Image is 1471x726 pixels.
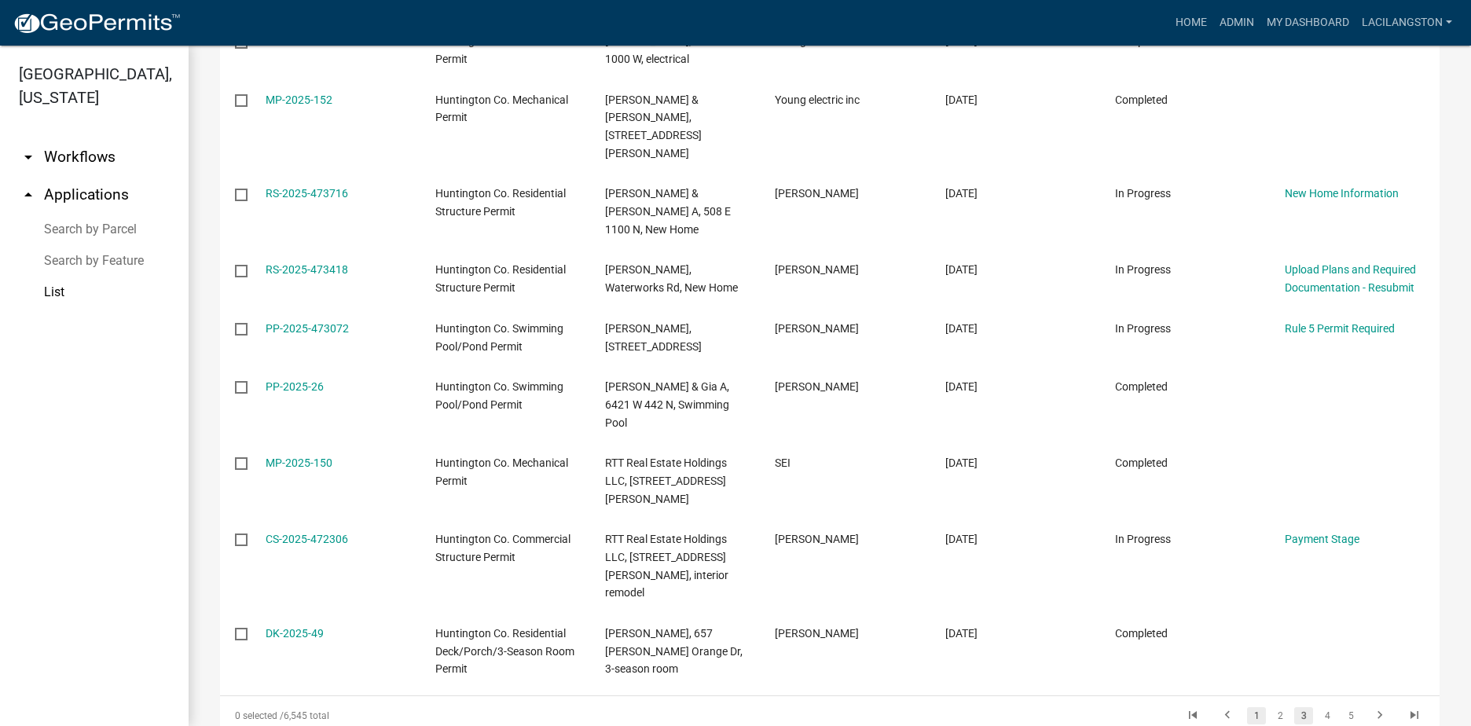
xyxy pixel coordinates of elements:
a: go to last page [1399,707,1429,724]
span: Huntington Co. Residential Deck/Porch/3-Season Room Permit [435,627,574,676]
span: Huntington Co. Swimming Pool/Pond Permit [435,322,563,353]
a: 3 [1294,707,1313,724]
span: Coffey, Ron L & Gia A, 6421 W 442 N, Swimming Pool [605,380,729,429]
span: Huntington Co. Residential Structure Permit [435,187,566,218]
span: 09/02/2025 [945,627,978,640]
span: Huntington Co. Swimming Pool/Pond Permit [435,380,563,411]
a: Admin [1213,8,1260,38]
a: RS-2025-473418 [266,263,348,276]
span: In Progress [1115,533,1171,545]
a: Rule 5 Permit Required [1285,322,1395,335]
span: 09/03/2025 [945,322,978,335]
span: 09/06/2025 [945,93,978,106]
a: go to next page [1365,707,1395,724]
a: 2 [1271,707,1289,724]
span: Huntington Co. Mechanical Permit [435,456,568,487]
span: Young electric inc [775,93,860,106]
a: LaciLangston [1355,8,1458,38]
a: PP-2025-473072 [266,322,349,335]
i: arrow_drop_down [19,148,38,167]
span: 09/02/2025 [945,456,978,469]
a: go to first page [1178,707,1208,724]
span: Completed [1115,627,1168,640]
span: Completed [1115,380,1168,393]
span: In Progress [1115,322,1171,335]
span: 09/03/2025 [945,380,978,393]
span: 0 selected / [235,710,284,721]
a: 1 [1247,707,1266,724]
span: Joyce Young [775,263,859,276]
a: New Home Information [1285,187,1399,200]
span: SEI [775,456,791,469]
span: Completed [1115,456,1168,469]
span: 09/04/2025 [945,263,978,276]
span: Huntington Co. Mechanical Permit [435,93,568,124]
a: PP-2025-26 [266,380,324,393]
span: Buddy Young, Waterworks Rd, New Home [605,263,738,294]
span: Huntington Co. Commercial Structure Permit [435,533,570,563]
a: Payment Stage [1285,533,1359,545]
a: 4 [1318,707,1337,724]
a: Home [1169,8,1213,38]
a: Upload Plans and Required Documentation - Resubmit [1285,263,1416,294]
a: MP-2025-152 [266,93,332,106]
span: Burley, Aaron R, 2907 E 950 N, Pond [605,322,702,353]
i: arrow_drop_up [19,185,38,204]
a: CS-2025-472306 [266,533,348,545]
span: Robert Schmiedel [775,187,859,200]
span: Kaylor, Blaine & Teresa, 1500 E Taylor St, electrical [605,93,702,159]
span: 09/02/2025 [945,533,978,545]
a: MP-2025-150 [266,456,332,469]
span: Scheer, Nicholas, 657 Helms Orange Dr, 3-season room [605,627,743,676]
span: CHAPPELL, DAVID E & RISA A, 508 E 1100 N, New Home [605,187,731,236]
span: Kate Myers [775,380,859,393]
span: In Progress [1115,187,1171,200]
span: RTT Real Estate Holdings LLC, 5224 E Asher Dr, interior remodel [605,533,728,599]
a: RS-2025-473716 [266,187,348,200]
span: Aaron Burley [775,322,859,335]
span: 09/04/2025 [945,187,978,200]
span: In Progress [1115,263,1171,276]
span: Ryon [775,627,859,640]
span: Jeff Stringer [775,533,859,545]
a: DK-2025-49 [266,627,324,640]
span: Completed [1115,93,1168,106]
a: My Dashboard [1260,8,1355,38]
span: RTT Real Estate Holdings LLC, 5224 E Asher Dr, plumbing [605,456,727,505]
a: go to previous page [1212,707,1242,724]
a: 5 [1341,707,1360,724]
span: Huntington Co. Residential Structure Permit [435,263,566,294]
